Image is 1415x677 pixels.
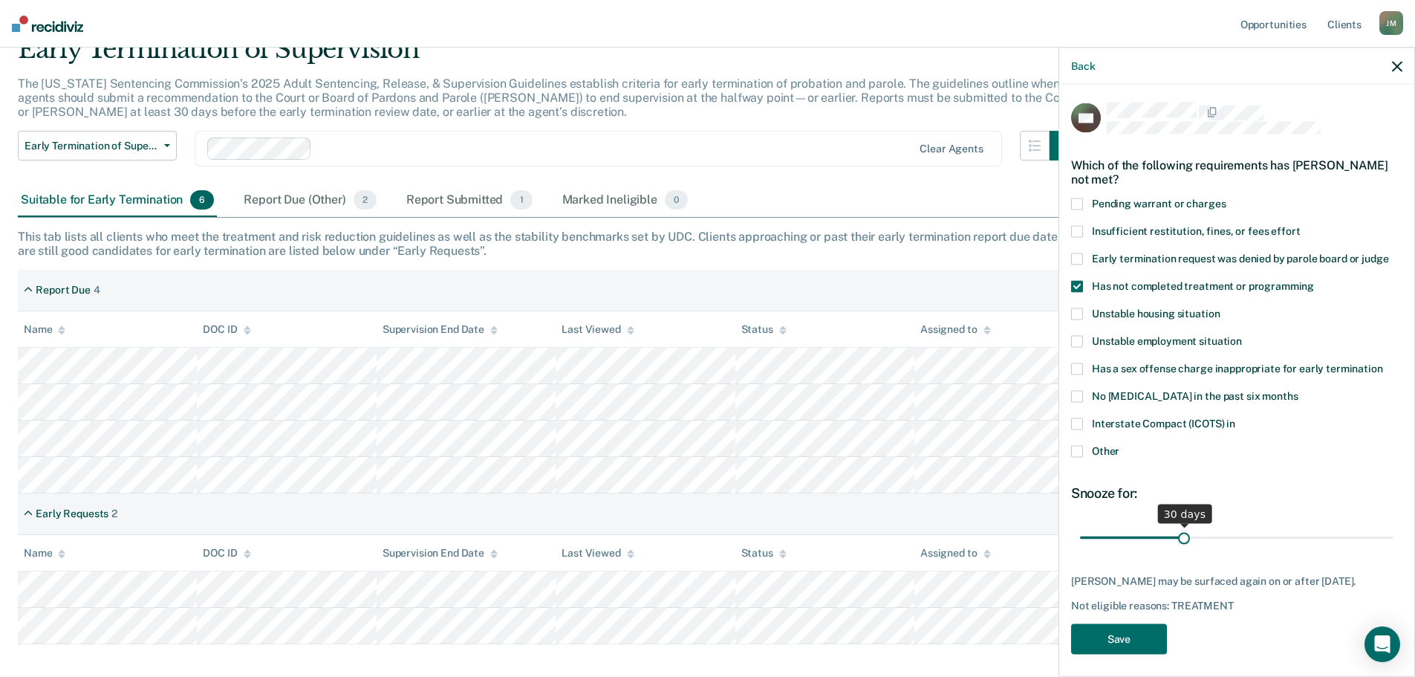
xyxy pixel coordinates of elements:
div: 2 [111,508,117,520]
div: Assigned to [920,323,990,336]
span: Early termination request was denied by parole board or judge [1092,252,1388,264]
span: Unstable employment situation [1092,334,1242,346]
div: DOC ID [203,547,250,560]
img: Recidiviz [12,16,83,32]
span: Has a sex offense charge inappropriate for early termination [1092,362,1383,374]
p: The [US_STATE] Sentencing Commission’s 2025 Adult Sentencing, Release, & Supervision Guidelines e... [18,77,1075,119]
div: 30 days [1158,504,1212,523]
span: 2 [354,190,377,210]
div: J M [1379,11,1403,35]
div: Status [741,547,787,560]
span: Other [1092,444,1119,456]
div: Early Termination of Supervision [18,34,1079,77]
button: Save [1071,623,1167,654]
div: Supervision End Date [383,547,498,560]
span: 6 [190,190,214,210]
div: Report Due [36,284,91,297]
div: DOC ID [203,323,250,336]
span: Early Termination of Supervision [25,140,158,152]
div: Last Viewed [562,547,634,560]
span: Has not completed treatment or programming [1092,279,1314,291]
div: Open Intercom Messenger [1364,626,1400,662]
div: Early Requests [36,508,108,520]
div: Status [741,323,787,336]
div: Clear agents [920,143,983,155]
div: Marked Ineligible [559,184,692,217]
span: Interstate Compact (ICOTS) in [1092,417,1235,429]
span: 1 [510,190,532,210]
span: Pending warrant or charges [1092,197,1226,209]
div: [PERSON_NAME] may be surfaced again on or after [DATE]. [1071,574,1402,587]
div: Report Submitted [403,184,536,217]
div: 4 [94,284,100,297]
div: Suitable for Early Termination [18,184,217,217]
span: 0 [665,190,688,210]
div: Assigned to [920,547,990,560]
div: Snooze for: [1071,485,1402,501]
div: Name [24,547,65,560]
div: Which of the following requirements has [PERSON_NAME] not met? [1071,146,1402,198]
div: Name [24,323,65,336]
div: Not eligible reasons: TREATMENT [1071,600,1402,612]
div: This tab lists all clients who meet the treatment and risk reduction guidelines as well as the st... [18,230,1397,258]
span: No [MEDICAL_DATA] in the past six months [1092,389,1298,401]
div: Last Viewed [562,323,634,336]
div: Report Due (Other) [241,184,379,217]
span: Insufficient restitution, fines, or fees effort [1092,224,1300,236]
button: Back [1071,59,1095,72]
span: Unstable housing situation [1092,307,1220,319]
div: Supervision End Date [383,323,498,336]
